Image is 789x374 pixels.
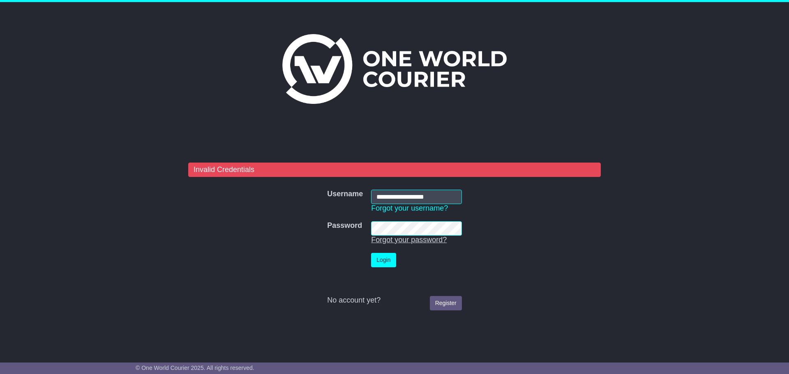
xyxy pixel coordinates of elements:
[282,34,507,104] img: One World
[430,296,462,310] a: Register
[371,204,448,212] a: Forgot your username?
[327,296,462,305] div: No account yet?
[327,221,362,230] label: Password
[188,163,601,177] div: Invalid Credentials
[327,190,363,199] label: Username
[371,253,396,267] button: Login
[371,236,447,244] a: Forgot your password?
[136,365,254,371] span: © One World Courier 2025. All rights reserved.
